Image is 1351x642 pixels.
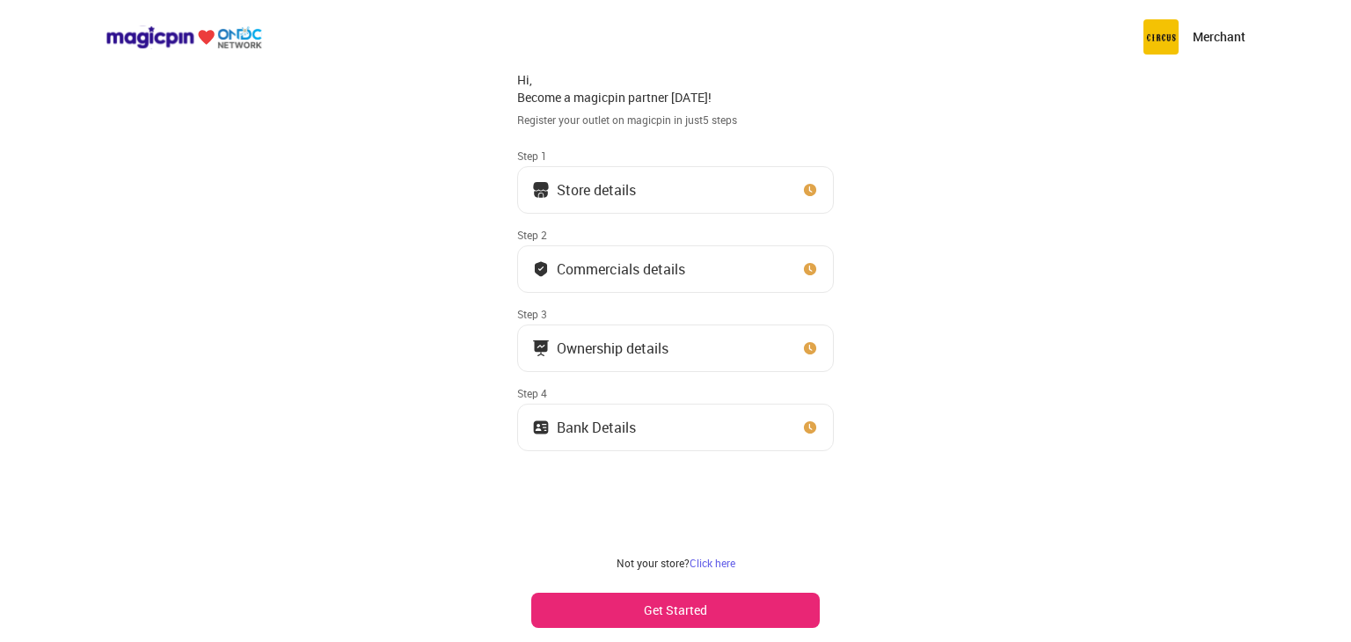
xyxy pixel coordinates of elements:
[801,339,819,357] img: clock_icon_new.67dbf243.svg
[1143,19,1179,55] img: circus.b677b59b.png
[517,386,834,400] div: Step 4
[532,260,550,278] img: bank_details_tick.fdc3558c.svg
[557,265,685,274] div: Commercials details
[801,181,819,199] img: clock_icon_new.67dbf243.svg
[690,556,735,570] a: Click here
[517,166,834,214] button: Store details
[517,307,834,321] div: Step 3
[532,339,550,357] img: commercials_icon.983f7837.svg
[532,419,550,436] img: ownership_icon.37569ceb.svg
[517,71,834,106] div: Hi, Become a magicpin partner [DATE]!
[617,556,690,570] span: Not your store?
[801,260,819,278] img: clock_icon_new.67dbf243.svg
[557,423,636,432] div: Bank Details
[517,325,834,372] button: Ownership details
[517,149,834,163] div: Step 1
[517,404,834,451] button: Bank Details
[801,419,819,436] img: clock_icon_new.67dbf243.svg
[532,181,550,199] img: storeIcon.9b1f7264.svg
[557,344,668,353] div: Ownership details
[531,593,820,628] button: Get Started
[517,245,834,293] button: Commercials details
[517,113,834,128] div: Register your outlet on magicpin in just 5 steps
[517,228,834,242] div: Step 2
[106,26,262,49] img: ondc-logo-new-small.8a59708e.svg
[557,186,636,194] div: Store details
[1193,28,1245,46] p: Merchant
